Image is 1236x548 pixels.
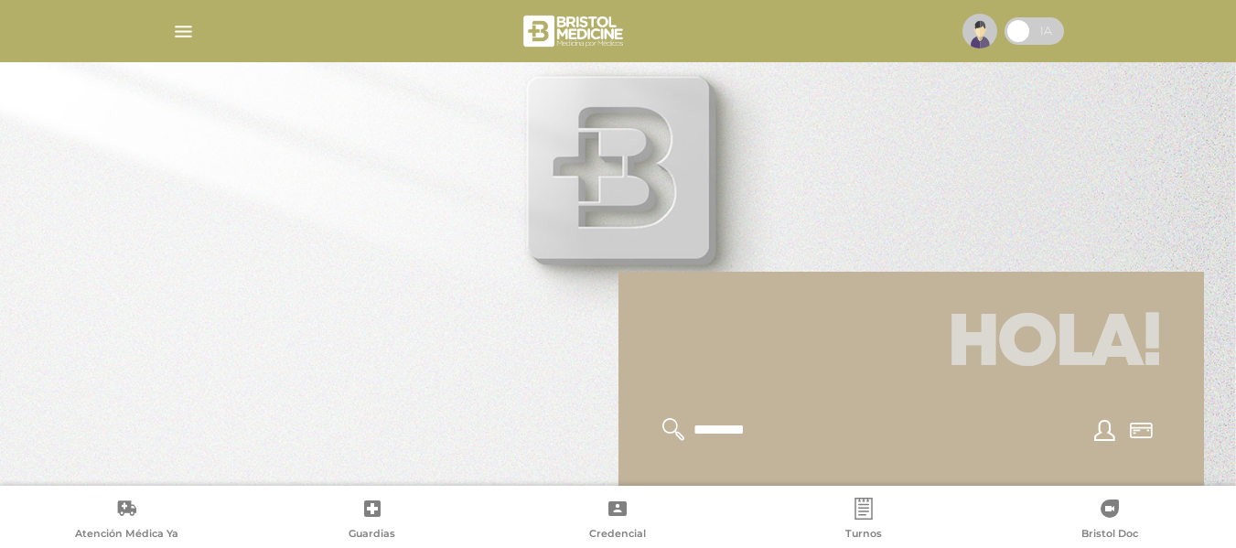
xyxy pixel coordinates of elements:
[4,498,250,544] a: Atención Médica Ya
[986,498,1232,544] a: Bristol Doc
[75,527,178,543] span: Atención Médica Ya
[640,294,1182,396] h1: Hola!
[741,498,987,544] a: Turnos
[349,527,395,543] span: Guardias
[495,498,741,544] a: Credencial
[845,527,882,543] span: Turnos
[250,498,496,544] a: Guardias
[962,14,997,48] img: profile-placeholder.svg
[172,20,195,43] img: Cober_menu-lines-white.svg
[1081,527,1138,543] span: Bristol Doc
[589,527,646,543] span: Credencial
[521,9,629,53] img: bristol-medicine-blanco.png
